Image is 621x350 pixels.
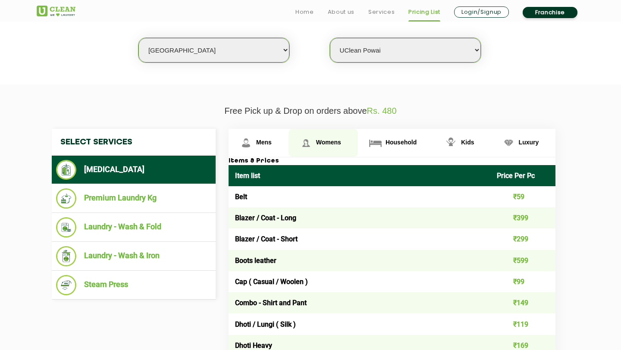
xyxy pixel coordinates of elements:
[37,106,584,116] p: Free Pick up & Drop on orders above
[443,135,458,150] img: Kids
[367,106,397,116] span: Rs. 480
[256,139,272,146] span: Mens
[490,207,556,228] td: ₹399
[56,275,76,295] img: Steam Press
[295,7,314,17] a: Home
[386,139,417,146] span: Household
[229,250,490,271] td: Boots leather
[56,160,211,180] li: [MEDICAL_DATA]
[229,207,490,228] td: Blazer / Coat - Long
[229,292,490,313] td: Combo - Shirt and Pant
[490,292,556,313] td: ₹149
[519,139,539,146] span: Luxury
[229,186,490,207] td: Belt
[56,246,76,266] img: Laundry - Wash & Iron
[454,6,509,18] a: Login/Signup
[56,217,211,237] li: Laundry - Wash & Fold
[316,139,341,146] span: Womens
[238,135,254,150] img: Mens
[490,165,556,186] th: Price Per Pc
[461,139,474,146] span: Kids
[501,135,516,150] img: Luxury
[52,129,216,156] h4: Select Services
[229,228,490,250] td: Blazer / Coat - Short
[523,7,577,18] a: Franchise
[56,246,211,266] li: Laundry - Wash & Iron
[56,275,211,295] li: Steam Press
[56,160,76,180] img: Dry Cleaning
[229,271,490,292] td: Cap ( Casual / Woolen )
[368,7,395,17] a: Services
[229,165,490,186] th: Item list
[490,250,556,271] td: ₹599
[56,188,76,209] img: Premium Laundry Kg
[229,157,555,165] h3: Items & Prices
[490,228,556,250] td: ₹299
[490,313,556,334] td: ₹119
[328,7,354,17] a: About us
[408,7,440,17] a: Pricing List
[490,186,556,207] td: ₹59
[56,188,211,209] li: Premium Laundry Kg
[229,313,490,334] td: Dhoti / Lungi ( Silk )
[37,6,75,16] img: UClean Laundry and Dry Cleaning
[490,271,556,292] td: ₹99
[56,217,76,237] img: Laundry - Wash & Fold
[298,135,314,150] img: Womens
[368,135,383,150] img: Household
